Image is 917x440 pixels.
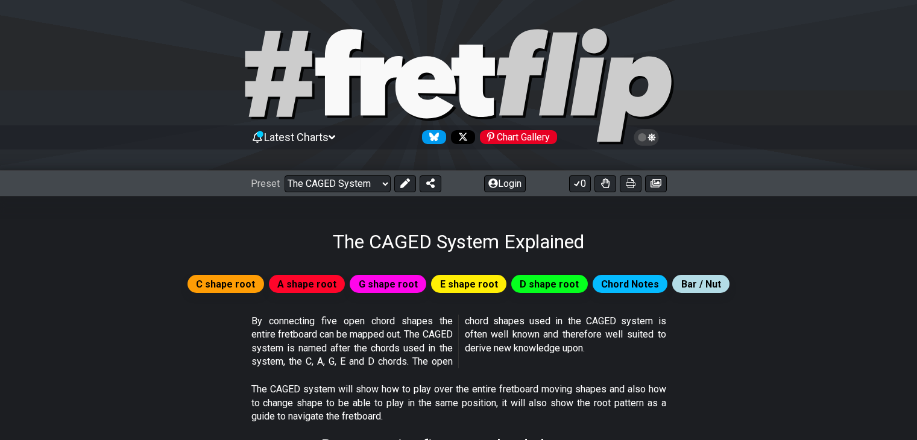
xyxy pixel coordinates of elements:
span: Preset [251,178,280,189]
p: By connecting five open chord shapes the entire fretboard can be mapped out. The CAGED system is ... [251,315,666,369]
span: D shape root [520,275,579,293]
a: #fretflip at Pinterest [475,130,557,144]
span: C shape root [196,275,255,293]
select: Preset [285,175,391,192]
button: 0 [569,175,591,192]
button: Create image [645,175,667,192]
span: Chord Notes [601,275,659,293]
a: Follow #fretflip at X [446,130,475,144]
span: E shape root [440,275,498,293]
button: Login [484,175,526,192]
button: Toggle Dexterity for all fretkits [594,175,616,192]
button: Edit Preset [394,175,416,192]
p: The CAGED system will show how to play over the entire fretboard moving shapes and also how to ch... [251,383,666,423]
div: Chart Gallery [480,130,557,144]
span: Bar / Nut [681,275,721,293]
button: Share Preset [420,175,441,192]
h1: The CAGED System Explained [333,230,584,253]
a: Follow #fretflip at Bluesky [417,130,446,144]
button: Print [620,175,641,192]
span: A shape root [277,275,336,293]
span: Latest Charts [264,131,329,143]
span: G shape root [359,275,418,293]
span: Toggle light / dark theme [640,132,654,143]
